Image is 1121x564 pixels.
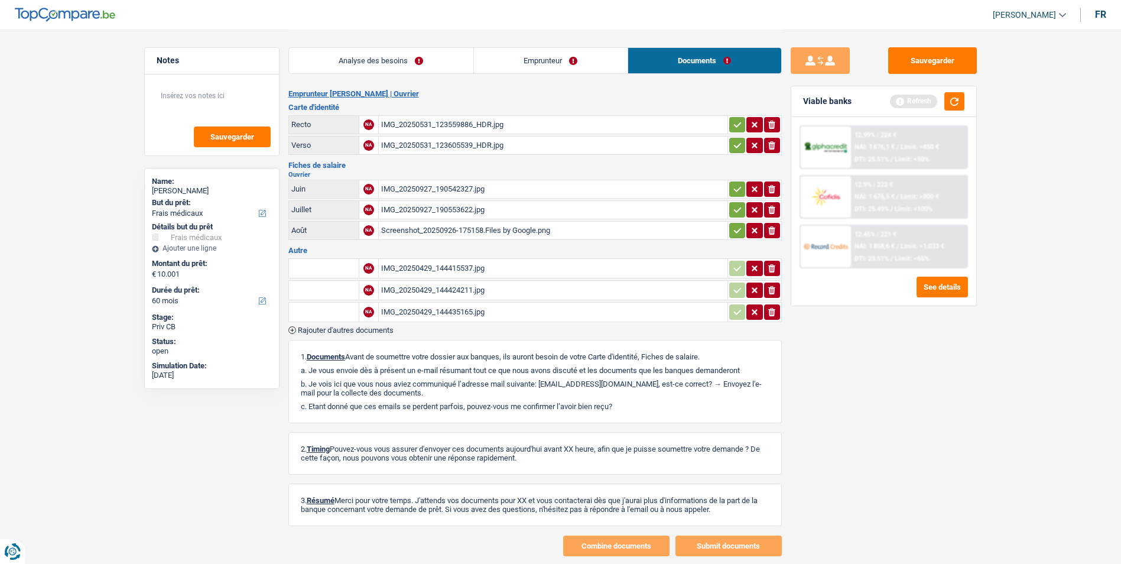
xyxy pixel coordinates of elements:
span: Résumé [307,496,334,505]
div: Recto [291,120,356,129]
div: IMG_20250429_144435165.jpg [381,303,725,321]
button: Sauvegarder [888,47,977,74]
span: DTI: 23.51% [854,255,888,262]
div: Refresh [890,95,937,108]
div: NA [363,263,374,274]
div: Juin [291,184,356,193]
div: [DATE] [152,371,272,380]
span: NAI: 1 676,1 € [854,143,894,151]
h5: Notes [157,56,267,66]
div: NA [363,184,374,195]
div: Viable banks [803,96,852,106]
div: NA [363,119,374,130]
a: Emprunteur [474,48,628,73]
span: € [152,270,156,279]
div: Ajouter une ligne [152,244,272,252]
span: / [890,155,892,163]
h3: Carte d'identité [288,103,782,111]
div: Simulation Date: [152,361,272,371]
div: IMG_20250429_144424211.jpg [381,281,725,299]
label: But du prêt: [152,198,269,208]
div: NA [363,307,374,317]
span: Rajouter d'autres documents [298,326,394,334]
span: Documents [307,352,345,361]
div: Détails but du prêt [152,222,272,232]
div: IMG_20250531_123559886_HDR.jpg [381,116,725,134]
label: Montant du prêt: [152,259,269,268]
span: Limit: >800 € [900,193,938,200]
span: DTI: 25.51% [854,155,888,163]
div: NA [363,285,374,296]
div: Priv CB [152,322,272,332]
button: Combine documents [563,536,670,556]
h3: Autre [288,247,782,254]
h2: Emprunteur [PERSON_NAME] | Ouvrier [288,89,782,99]
div: 12.9% | 223 € [854,181,892,189]
button: Submit documents [675,536,782,556]
div: open [152,346,272,356]
img: Record Credits [804,235,847,257]
span: Limit: <50% [894,155,928,163]
p: 1. Avant de soumettre votre dossier aux banques, ils auront besoin de votre Carte d'identité, Fic... [301,352,769,361]
span: / [890,255,892,262]
div: [PERSON_NAME] [152,186,272,196]
div: Juillet [291,205,356,214]
h2: Ouvrier [288,171,782,178]
div: IMG_20250927_190542327.jpg [381,180,725,198]
div: Verso [291,141,356,150]
button: Sauvegarder [194,127,271,147]
span: Limit: <65% [894,255,928,262]
span: / [896,242,898,250]
div: NA [363,225,374,236]
div: NA [363,205,374,215]
div: IMG_20250429_144415537.jpg [381,260,725,277]
p: c. Etant donné que ces emails se perdent parfois, pouvez-vous me confirmer l’avoir bien reçu? [301,402,769,411]
img: TopCompare Logo [15,8,115,22]
p: 2. Pouvez-vous vous assurer d'envoyer ces documents aujourd'hui avant XX heure, afin que je puiss... [301,445,769,462]
p: a. Je vous envoie dès à présent un e-mail résumant tout ce que nous avons discuté et les doc... [301,366,769,375]
div: Screenshot_20250926-175158.Files by Google.png [381,222,725,239]
p: 3. Merci pour votre temps. J'attends vos documents pour XX et vous contacterai dès que j'aurai p... [301,496,769,514]
div: 12.99% | 224 € [854,131,896,139]
span: Sauvegarder [210,133,254,141]
span: / [896,193,898,200]
span: Timing [307,445,330,453]
div: fr [1095,9,1106,20]
span: NAI: 1 676,5 € [854,193,894,200]
div: Name: [152,177,272,186]
div: NA [363,140,374,151]
span: Limit: >850 € [900,143,938,151]
p: b. Je vois ici que vous nous aviez communiqué l’adresse mail suivante: [EMAIL_ADDRESS][DOMAIN_NA... [301,380,769,397]
a: Documents [628,48,781,73]
img: AlphaCredit [804,141,847,154]
a: Analyse des besoins [289,48,473,73]
span: Limit: <100% [894,205,932,213]
label: Durée du prêt: [152,286,269,295]
button: Rajouter d'autres documents [288,326,394,334]
h3: Fiches de salaire [288,161,782,169]
div: IMG_20250531_123605539_HDR.jpg [381,137,725,154]
span: / [890,205,892,213]
span: / [896,143,898,151]
div: Stage: [152,313,272,322]
span: [PERSON_NAME] [993,10,1056,20]
div: 12.45% | 221 € [854,231,896,238]
img: Cofidis [804,186,847,208]
a: [PERSON_NAME] [983,5,1066,25]
span: NAI: 1 858,6 € [854,242,894,250]
div: Status: [152,337,272,346]
span: Limit: >1.033 € [900,242,944,250]
div: Août [291,226,356,235]
span: DTI: 25.49% [854,205,888,213]
div: IMG_20250927_190553622.jpg [381,201,725,219]
button: See details [917,277,968,297]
